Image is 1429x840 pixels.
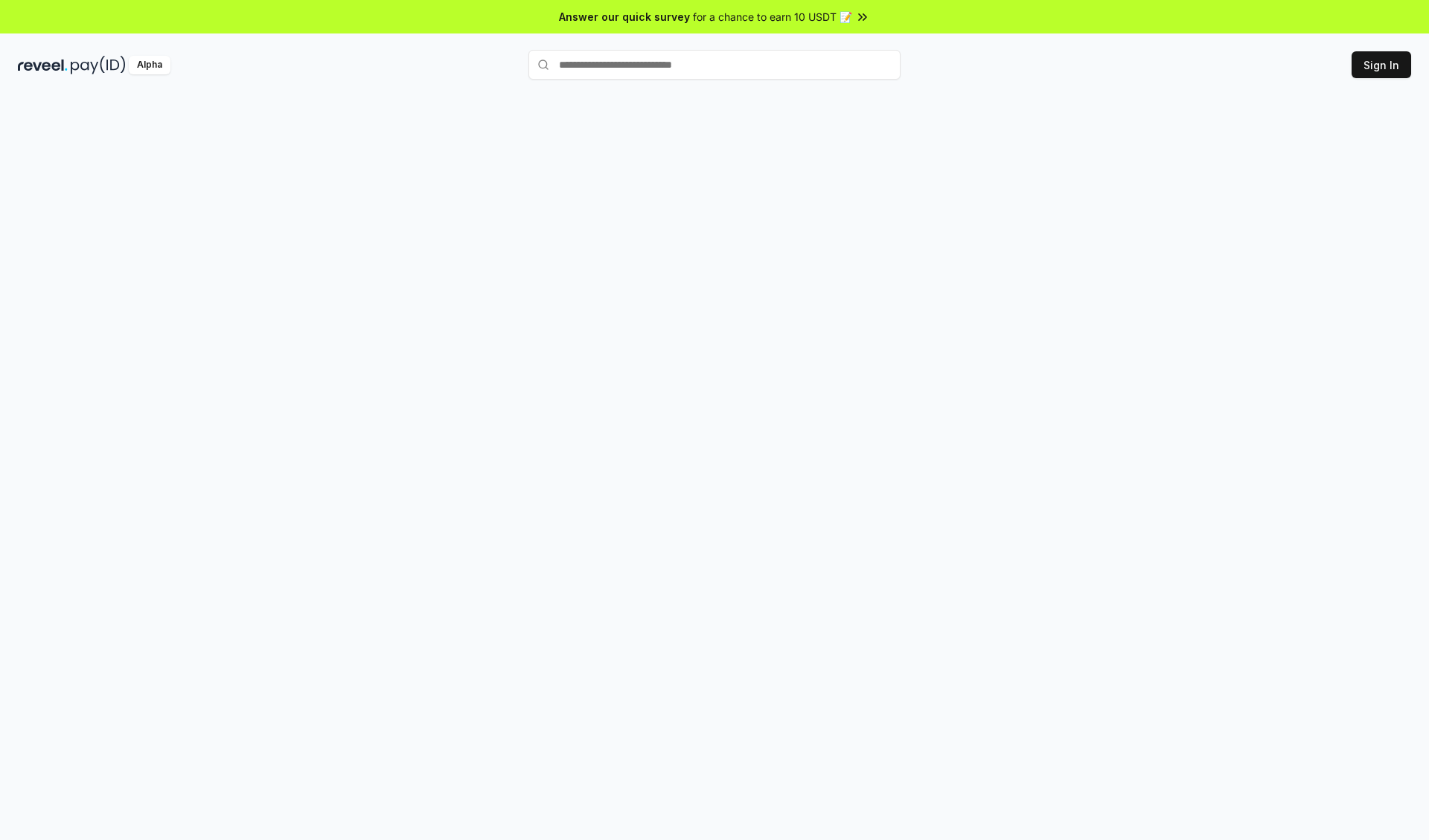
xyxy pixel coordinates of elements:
span: for a chance to earn 10 USDT 📝 [693,9,852,25]
span: Answer our quick survey [559,9,690,25]
img: reveel_dark [18,56,68,74]
button: Sign In [1352,51,1411,78]
div: Alpha [129,56,170,74]
img: pay_id [71,56,126,74]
